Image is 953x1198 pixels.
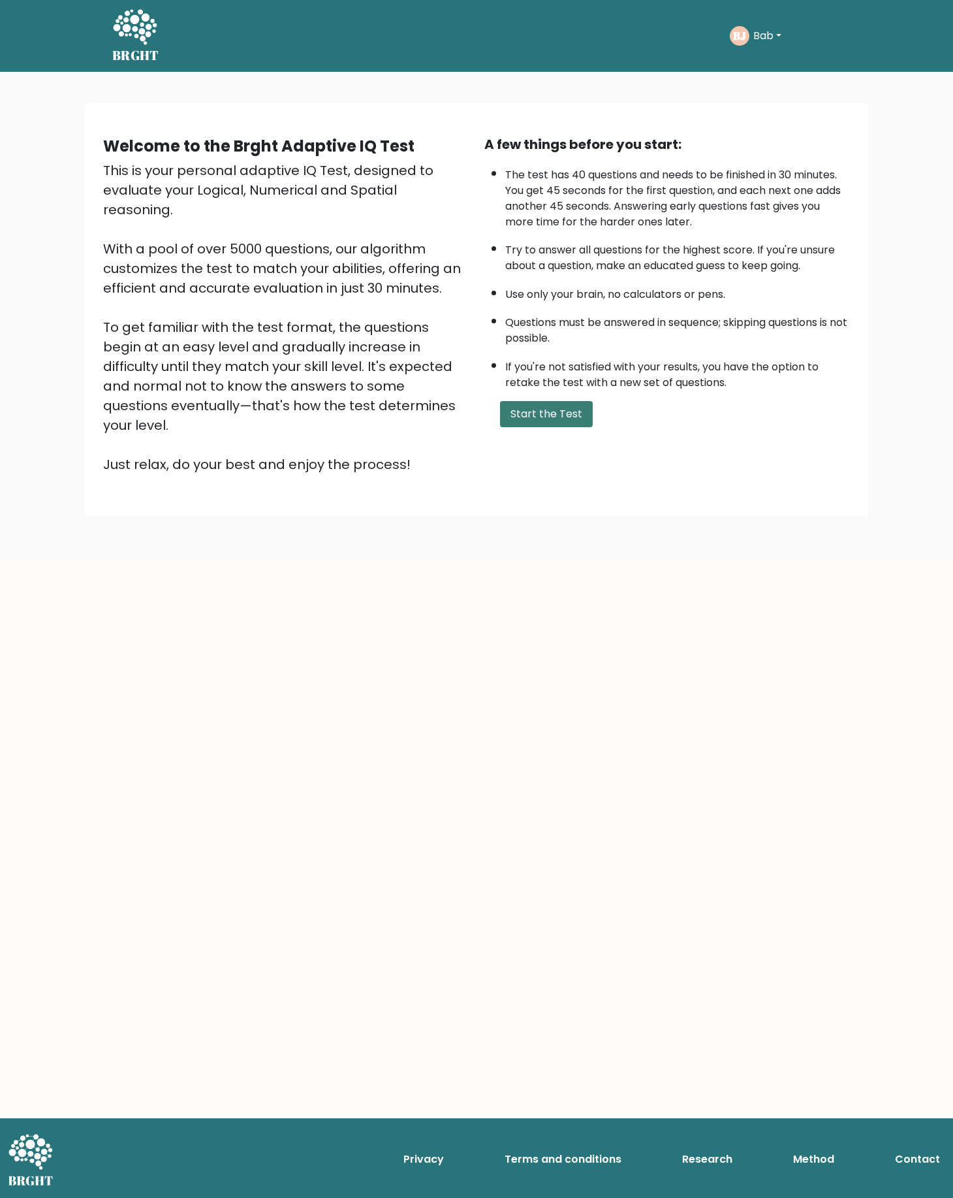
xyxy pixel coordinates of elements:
b: Welcome to the Brght Adaptive IQ Test [103,135,414,157]
a: Research [677,1146,738,1173]
a: Contact [890,1146,945,1173]
li: Questions must be answered in sequence; skipping questions is not possible. [505,308,850,346]
div: This is your personal adaptive IQ Test, designed to evaluate your Logical, Numerical and Spatial ... [103,161,469,474]
li: If you're not satisfied with your results, you have the option to retake the test with a new set ... [505,353,850,391]
a: Privacy [398,1146,449,1173]
div: A few things before you start: [484,135,850,154]
li: Try to answer all questions for the highest score. If you're unsure about a question, make an edu... [505,236,850,274]
a: Terms and conditions [499,1146,627,1173]
li: Use only your brain, no calculators or pens. [505,280,850,302]
h5: BRGHT [112,48,159,63]
li: The test has 40 questions and needs to be finished in 30 minutes. You get 45 seconds for the firs... [505,161,850,230]
text: BJ [733,28,746,43]
button: Start the Test [500,401,593,427]
a: BRGHT [112,5,159,67]
button: Bab [749,27,785,44]
a: Method [788,1146,839,1173]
